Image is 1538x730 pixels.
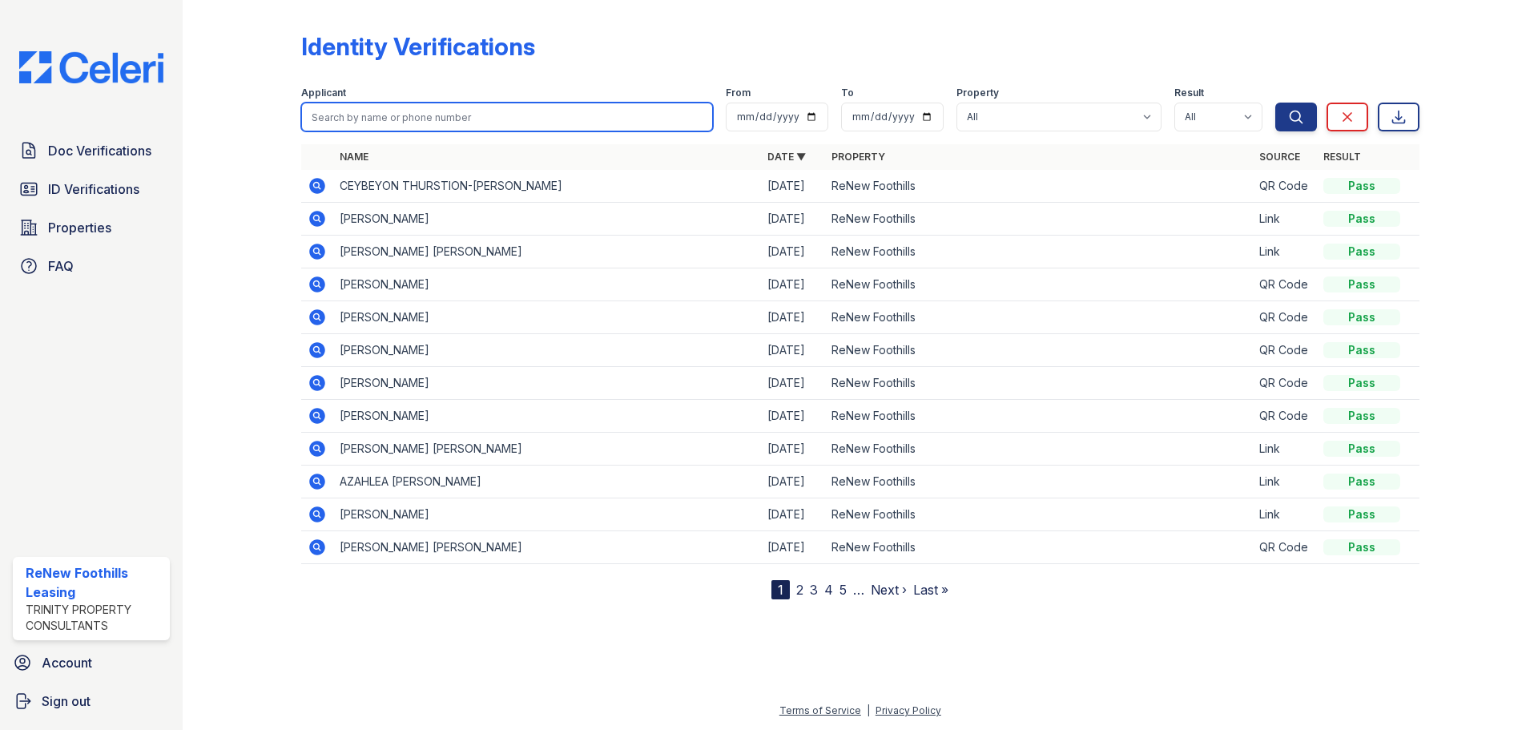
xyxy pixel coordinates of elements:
[1253,498,1317,531] td: Link
[761,498,825,531] td: [DATE]
[825,301,1253,334] td: ReNew Foothills
[1253,334,1317,367] td: QR Code
[761,433,825,466] td: [DATE]
[1253,466,1317,498] td: Link
[825,433,1253,466] td: ReNew Foothills
[853,580,864,599] span: …
[825,400,1253,433] td: ReNew Foothills
[1253,268,1317,301] td: QR Code
[876,704,941,716] a: Privacy Policy
[825,170,1253,203] td: ReNew Foothills
[1253,367,1317,400] td: QR Code
[333,466,761,498] td: AZAHLEA [PERSON_NAME]
[13,250,170,282] a: FAQ
[333,301,761,334] td: [PERSON_NAME]
[42,653,92,672] span: Account
[333,367,761,400] td: [PERSON_NAME]
[825,334,1253,367] td: ReNew Foothills
[761,170,825,203] td: [DATE]
[48,256,74,276] span: FAQ
[13,173,170,205] a: ID Verifications
[301,32,535,61] div: Identity Verifications
[26,563,163,602] div: ReNew Foothills Leasing
[301,103,713,131] input: Search by name or phone number
[841,87,854,99] label: To
[6,647,176,679] a: Account
[825,203,1253,236] td: ReNew Foothills
[761,301,825,334] td: [DATE]
[761,268,825,301] td: [DATE]
[1323,178,1400,194] div: Pass
[48,218,111,237] span: Properties
[333,170,761,203] td: CEYBEYON THURSTION-[PERSON_NAME]
[831,151,885,163] a: Property
[1253,236,1317,268] td: Link
[333,531,761,564] td: [PERSON_NAME] [PERSON_NAME]
[1253,170,1317,203] td: QR Code
[1174,87,1204,99] label: Result
[761,400,825,433] td: [DATE]
[767,151,806,163] a: Date ▼
[825,268,1253,301] td: ReNew Foothills
[6,685,176,717] a: Sign out
[761,466,825,498] td: [DATE]
[771,580,790,599] div: 1
[1323,441,1400,457] div: Pass
[825,466,1253,498] td: ReNew Foothills
[333,400,761,433] td: [PERSON_NAME]
[340,151,368,163] a: Name
[779,704,861,716] a: Terms of Service
[1253,400,1317,433] td: QR Code
[1323,151,1361,163] a: Result
[13,135,170,167] a: Doc Verifications
[956,87,999,99] label: Property
[810,582,818,598] a: 3
[726,87,751,99] label: From
[825,367,1253,400] td: ReNew Foothills
[824,582,833,598] a: 4
[867,704,870,716] div: |
[301,87,346,99] label: Applicant
[42,692,91,711] span: Sign out
[761,203,825,236] td: [DATE]
[1323,408,1400,424] div: Pass
[839,582,847,598] a: 5
[1259,151,1300,163] a: Source
[1323,539,1400,555] div: Pass
[26,602,163,634] div: Trinity Property Consultants
[333,236,761,268] td: [PERSON_NAME] [PERSON_NAME]
[871,582,907,598] a: Next ›
[333,268,761,301] td: [PERSON_NAME]
[796,582,803,598] a: 2
[1323,244,1400,260] div: Pass
[6,51,176,83] img: CE_Logo_Blue-a8612792a0a2168367f1c8372b55b34899dd931a85d93a1a3d3e32e68fde9ad4.png
[761,367,825,400] td: [DATE]
[761,236,825,268] td: [DATE]
[13,212,170,244] a: Properties
[1253,433,1317,466] td: Link
[825,236,1253,268] td: ReNew Foothills
[1253,531,1317,564] td: QR Code
[1323,375,1400,391] div: Pass
[825,531,1253,564] td: ReNew Foothills
[913,582,948,598] a: Last »
[333,433,761,466] td: [PERSON_NAME] [PERSON_NAME]
[333,203,761,236] td: [PERSON_NAME]
[825,498,1253,531] td: ReNew Foothills
[761,334,825,367] td: [DATE]
[1323,506,1400,522] div: Pass
[1323,211,1400,227] div: Pass
[1323,309,1400,325] div: Pass
[333,498,761,531] td: [PERSON_NAME]
[1253,203,1317,236] td: Link
[1253,301,1317,334] td: QR Code
[1323,474,1400,490] div: Pass
[48,179,139,199] span: ID Verifications
[48,141,151,160] span: Doc Verifications
[761,531,825,564] td: [DATE]
[1323,342,1400,358] div: Pass
[333,334,761,367] td: [PERSON_NAME]
[1323,276,1400,292] div: Pass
